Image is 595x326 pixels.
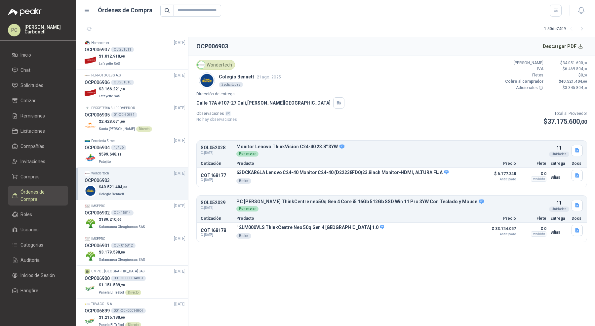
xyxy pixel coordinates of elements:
[504,60,543,66] p: [PERSON_NAME]
[98,6,152,15] h1: Órdenes de Compra
[120,283,125,287] span: ,20
[8,24,20,36] div: PC
[85,105,185,132] a: Company LogoFERRETERIA SU PROVEEDOR[DATE] OCP00690501-OC-50581Company Logo$2.428.671,00Santa [PER...
[483,162,516,165] p: Precio
[99,314,141,321] p: $
[85,72,185,100] a: Company LogoFERROTOOLS S.A.S.[DATE] OCP006906OC 261010Company Logo$3.166.221,10Lafayette SAS
[85,204,90,209] img: Company Logo
[120,316,125,319] span: ,00
[565,67,587,71] span: 6.469.804
[111,210,134,215] div: OC - 15814
[111,47,134,52] div: OC 261011
[85,119,96,131] img: Company Logo
[99,62,120,66] span: Lafayette SAS
[85,236,185,263] a: Company LogoIMSEPRO[DATE] OCP006901OC - 015812Company Logo$3.179.590,80Salamanca Oleaginosas SAS
[91,269,144,274] p: UMP DE [GEOGRAPHIC_DATA] SAS
[101,119,125,124] span: 2.428.671
[8,170,68,183] a: Compras
[99,184,127,190] p: $
[483,225,516,236] p: $ 33.744.057
[116,153,121,156] span: ,11
[101,315,125,320] span: 1.216.180
[136,126,152,132] div: Directo
[91,204,105,209] p: IMSEPRO
[520,170,546,178] p: $ 0
[543,116,587,127] p: $
[483,233,516,236] span: Anticipado
[85,209,110,216] h3: OCP006902
[236,216,479,220] p: Producto
[174,138,185,144] span: [DATE]
[565,85,587,90] span: 3.345.804
[20,127,45,135] span: Licitaciones
[549,152,569,157] div: Unidades
[201,145,232,150] p: SOL052028
[101,217,121,222] span: 189.210
[520,225,546,233] p: $ 0
[174,40,185,46] span: [DATE]
[20,143,44,150] span: Compañías
[8,155,68,168] a: Invitaciones
[549,207,569,212] div: Unidades
[8,140,68,153] a: Compañías
[116,218,121,221] span: ,00
[111,243,136,248] div: OC - 015812
[99,118,152,125] p: $
[20,287,38,294] span: Hangfire
[219,82,243,87] div: 2 solicitudes
[201,200,232,205] p: SOL052029
[85,283,96,295] img: Company Logo
[85,170,185,198] a: Company LogoWondertech[DATE] OCP006903Company Logo$40.521.404,00Colegio Bennett
[99,86,125,92] p: $
[85,73,90,78] img: Company Logo
[85,138,185,165] a: Company LogoFerretería Silver[DATE] OCP00690413456Company Logo$599.648,11Patojito
[504,72,543,78] p: Fletes
[174,268,185,275] span: [DATE]
[20,272,55,279] span: Inicios de Sesión
[531,176,546,182] div: Incluido
[85,250,96,262] img: Company Logo
[504,66,543,72] p: IVA
[8,49,68,61] a: Inicio
[99,160,111,163] span: Patojito
[99,282,141,288] p: $
[547,117,587,125] span: 37.175.600
[85,46,110,53] h3: OCP006907
[8,269,68,282] a: Inicios de Sesión
[101,54,125,59] span: 1.012.910
[563,61,587,65] span: 34.051.600
[196,99,331,107] p: Calle 17A #107-27 Cali , [PERSON_NAME][GEOGRAPHIC_DATA]
[101,152,121,157] span: 599.648
[236,225,384,231] p: 12LM000VLS ThinkCentre Neo 50q Gen 4 [GEOGRAPHIC_DATA] 1.0
[196,111,237,117] p: Observaciones
[257,74,281,79] span: 21 ago, 2025
[8,254,68,266] a: Auditoria
[583,61,587,65] span: ,00
[8,284,68,297] a: Hangfire
[91,73,122,78] p: FERROTOOLS S.A.S.
[122,185,127,189] span: ,00
[111,145,126,150] div: 13456
[483,178,516,181] span: Anticipado
[125,290,141,295] div: Directo
[101,87,125,91] span: 3.166.221
[85,138,90,143] img: Company Logo
[91,106,135,111] p: FERRETERIA SU PROVEEDOR
[91,171,109,176] p: Wondertech
[547,66,587,72] p: $
[20,82,43,89] span: Solicitudes
[85,177,110,184] h3: OCP006903
[236,178,251,184] div: Broker
[8,239,68,251] a: Categorías
[550,162,568,165] p: Entrega
[20,256,40,264] span: Auditoria
[99,225,145,229] span: Salamanca Oleaginosas SAS
[99,127,135,131] span: Santa [PERSON_NAME]
[572,216,583,220] p: Docs
[20,173,40,180] span: Compras
[20,158,45,165] span: Invitaciones
[20,112,45,119] span: Remisiones
[550,228,568,236] p: 8 días
[543,111,587,117] p: Total al Proveedor
[236,199,546,205] p: PC [PERSON_NAME] ThinkCentre neo50q Gen 4 Core i5 16Gb 512Gb SSD Win 11 Pro 3YW Con Teclado y Mouse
